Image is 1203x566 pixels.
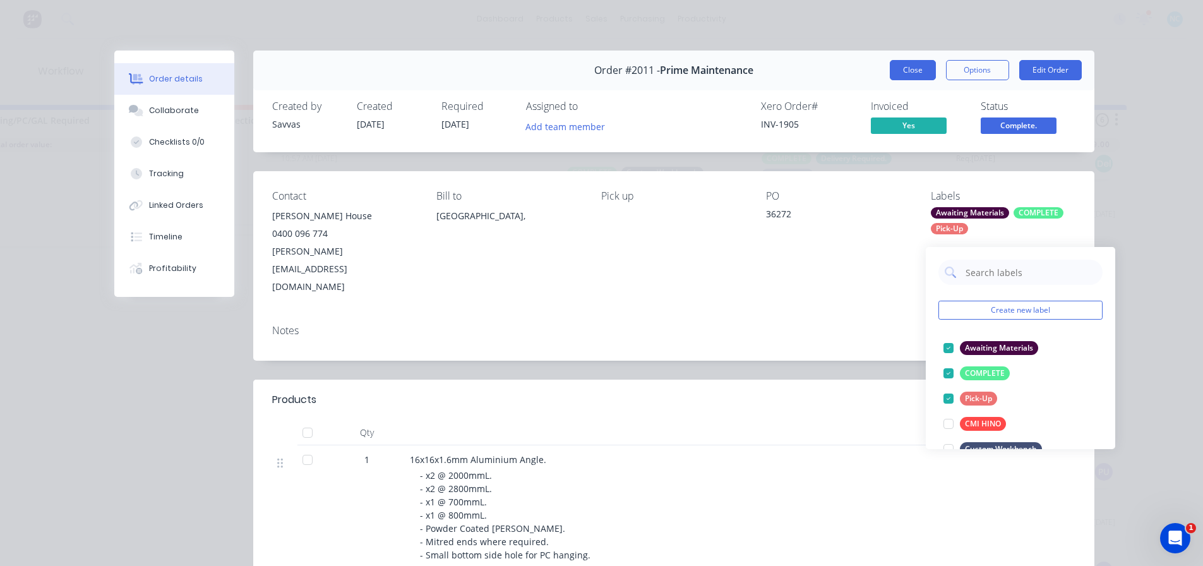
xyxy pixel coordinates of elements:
div: Pick up [601,190,746,202]
div: Savvas [272,117,342,131]
span: - x2 @ 2000mmL. - x2 @ 2800mmL. - x1 @ 700mmL. - x1 @ 800mmL. - Powder Coated [PERSON_NAME]. - Mi... [420,469,590,561]
button: Checklists 0/0 [114,126,234,158]
div: Awaiting Materials [960,341,1038,355]
div: Notes [272,325,1075,337]
div: [PERSON_NAME] House0400 096 774[PERSON_NAME][EMAIL_ADDRESS][DOMAIN_NAME] [272,207,417,296]
div: Collaborate [149,105,199,116]
button: Linked Orders [114,190,234,221]
div: Contact [272,190,417,202]
button: Complete. [981,117,1056,136]
div: Pick-Up [960,392,997,406]
button: Profitability [114,253,234,284]
div: [PERSON_NAME] House [272,207,417,225]
button: Options [946,60,1009,80]
div: 0400 096 774 [272,225,417,243]
div: Labels [931,190,1075,202]
button: Close [890,60,936,80]
button: Add team member [518,117,611,135]
div: Timeline [149,231,183,243]
div: [GEOGRAPHIC_DATA], [436,207,581,248]
div: Status [981,100,1075,112]
button: Pick-Up [938,390,1002,407]
span: 16x16x1.6mm Aluminium Angle. [410,454,546,466]
div: 36272 [766,207,911,225]
span: Prime Maintenance [660,64,753,76]
div: CMI HINO [960,417,1006,431]
button: COMPLETE [938,364,1015,382]
button: Tracking [114,158,234,190]
div: Checklists 0/0 [149,136,205,148]
div: Created [357,100,426,112]
span: [DATE] [357,118,385,130]
div: Custom Workbench [960,442,1042,456]
span: [DATE] [441,118,469,130]
div: Tracking [149,168,184,179]
button: Collaborate [114,95,234,126]
input: Search labels [964,260,1096,285]
button: Custom Workbench [938,440,1047,458]
div: Qty [329,420,405,445]
div: Assigned to [526,100,652,112]
button: CMI HINO [938,415,1011,433]
div: Awaiting Materials [931,207,1009,219]
div: Invoiced [871,100,966,112]
div: Products [272,392,316,407]
span: Order #2011 - [594,64,660,76]
span: 1 [1186,523,1196,533]
button: Order details [114,63,234,95]
div: COMPLETE [960,366,1010,380]
button: Edit Order [1019,60,1082,80]
iframe: Intercom live chat [1160,523,1190,553]
div: [PERSON_NAME][EMAIL_ADDRESS][DOMAIN_NAME] [272,243,417,296]
div: INV-1905 [761,117,856,131]
div: Required [441,100,511,112]
div: Xero Order # [761,100,856,112]
span: Complete. [981,117,1056,133]
div: [GEOGRAPHIC_DATA], [436,207,581,225]
div: Order details [149,73,203,85]
button: Add team member [526,117,612,135]
button: Create new label [938,301,1103,320]
button: Awaiting Materials [938,339,1043,357]
div: Pick-Up [931,223,968,234]
div: COMPLETE [1014,207,1063,219]
span: Yes [871,117,947,133]
div: Profitability [149,263,196,274]
div: Created by [272,100,342,112]
button: Timeline [114,221,234,253]
div: PO [766,190,911,202]
div: Linked Orders [149,200,203,211]
div: Bill to [436,190,581,202]
span: 1 [364,453,369,466]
